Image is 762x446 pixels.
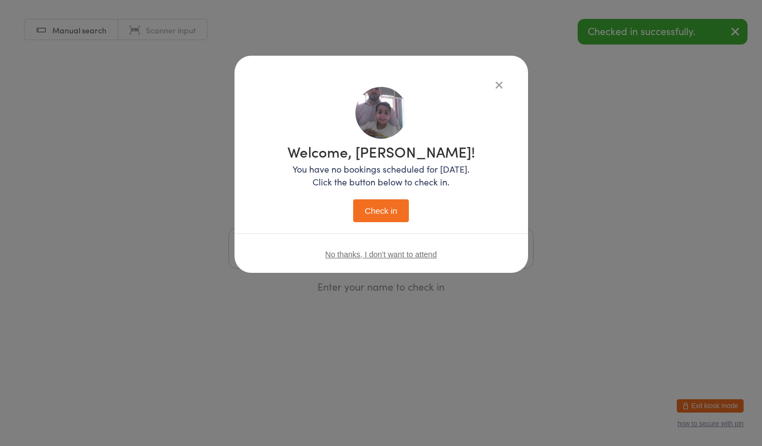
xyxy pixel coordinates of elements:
[287,144,475,159] h1: Welcome, [PERSON_NAME]!
[287,163,475,188] p: You have no bookings scheduled for [DATE]. Click the button below to check in.
[353,199,409,222] button: Check in
[355,87,407,139] img: image1708493783.png
[325,250,437,259] button: No thanks, I don't want to attend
